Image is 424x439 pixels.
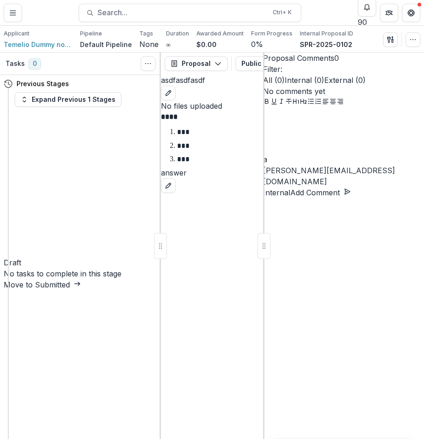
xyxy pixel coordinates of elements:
div: anveet@trytemelio.com [263,154,424,165]
p: None [139,39,159,50]
span: External ( 0 ) [324,76,366,85]
button: Italicize [278,97,285,108]
button: Strike [285,97,292,108]
button: Proposal Comments [263,53,339,64]
button: Ordered List [315,97,322,108]
h5: No tasks to complete in this stage [4,268,154,279]
p: Internal Proposal ID [300,29,353,38]
p: Form Progress [251,29,292,38]
button: Add Comment [290,187,351,198]
span: All ( 0 ) [263,76,285,85]
button: Underline [270,97,278,108]
button: Heading 1 [292,97,300,108]
button: edit [161,86,176,100]
div: 90 [358,17,376,28]
p: Applicant [4,29,29,38]
p: Awarded Amount [196,29,244,38]
p: ∞ [166,40,171,49]
button: Align Center [329,97,337,108]
p: No files uploaded [161,100,263,111]
p: Internal [263,187,290,198]
p: No comments yet [263,86,424,97]
button: Partners [380,4,398,22]
button: Expand Previous 1 Stages [15,92,121,107]
button: Bullet List [307,97,315,108]
p: Filter: [263,64,424,75]
p: Pipeline [80,29,102,38]
span: 0 [334,53,339,63]
div: Ctrl + K [271,7,293,18]
p: [PERSON_NAME][EMAIL_ADDRESS][DOMAIN_NAME] [263,165,424,187]
button: Toggle Menu [4,4,22,22]
span: 0 [29,59,41,70]
h3: Tasks [6,60,25,68]
button: Bold [263,97,270,108]
p: Tags [139,29,153,38]
h4: Draft [4,257,21,268]
p: Default Pipeline [80,40,132,49]
p: $0.00 [196,40,217,49]
p: 0 % [251,39,263,50]
button: Align Right [337,97,344,108]
p: Duration [166,29,189,38]
h4: Previous Stages [17,79,69,88]
button: Heading 2 [300,97,307,108]
p: asdfasdfasdf [161,75,263,86]
button: Get Help [402,4,420,22]
button: Move to Submitted [4,279,81,290]
p: SPR-2025-0102 [300,40,352,49]
button: Toggle View Cancelled Tasks [141,56,155,71]
span: Temelio Dummy nonprofittttttttt a4 sda16s5d [4,40,73,49]
button: Align Left [322,97,329,108]
button: edit [161,178,176,193]
p: answer [161,167,263,178]
span: Search... [97,8,267,17]
span: Internal ( 0 ) [285,76,324,85]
